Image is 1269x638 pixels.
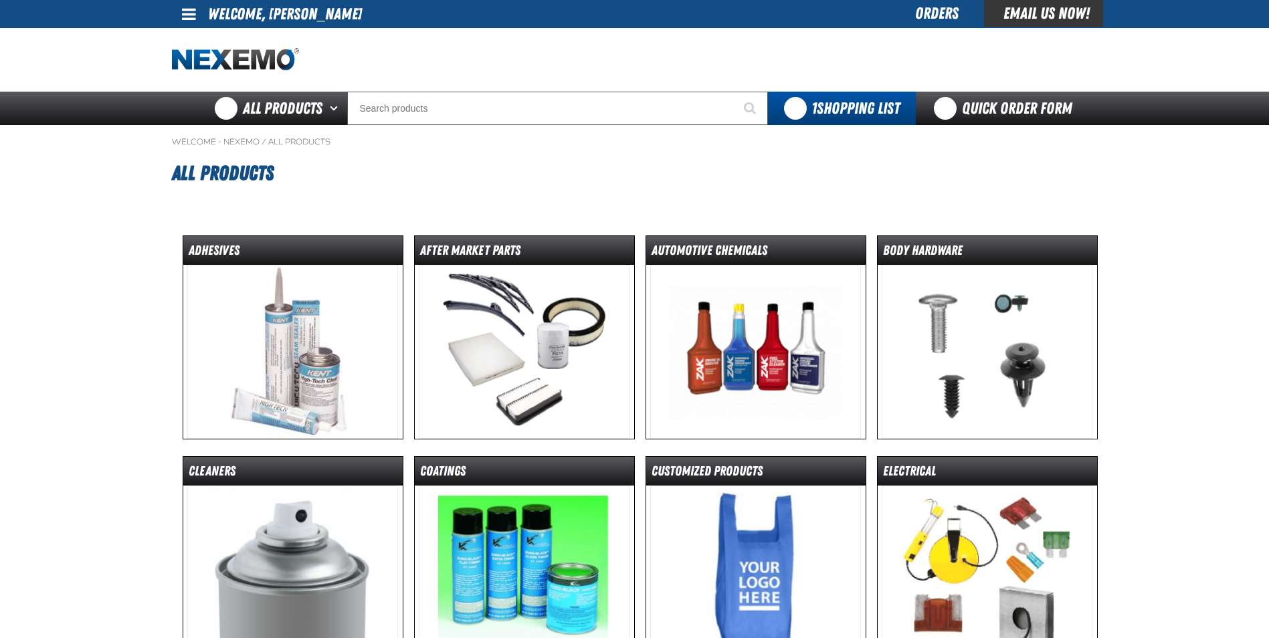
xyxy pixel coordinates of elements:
input: Search [347,92,768,125]
img: Adhesives [187,265,398,439]
dt: After Market Parts [415,241,634,265]
span: All Products [243,96,322,120]
button: Open All Products pages [325,92,347,125]
dt: Adhesives [183,241,403,265]
a: Home [172,48,299,72]
a: Automotive Chemicals [646,235,866,439]
img: Body Hardware [882,265,1092,439]
button: Start Searching [735,92,768,125]
a: All Products [268,136,330,147]
img: Nexemo logo [172,48,299,72]
dt: Automotive Chemicals [646,241,866,265]
img: Automotive Chemicals [650,265,861,439]
dt: Customized Products [646,462,866,486]
a: After Market Parts [414,235,635,439]
button: You have 1 Shopping List. Open to view details [768,92,916,125]
a: Welcome - Nexemo [172,136,260,147]
span: / [262,136,266,147]
nav: Breadcrumbs [172,136,1098,147]
dt: Electrical [878,462,1097,486]
dt: Cleaners [183,462,403,486]
img: After Market Parts [419,265,629,439]
a: Adhesives [183,235,403,439]
span: Shopping List [811,99,900,118]
a: Quick Order Form [916,92,1097,125]
strong: 1 [811,99,817,118]
dt: Coatings [415,462,634,486]
h1: All Products [172,155,1098,191]
a: Body Hardware [877,235,1098,439]
dt: Body Hardware [878,241,1097,265]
